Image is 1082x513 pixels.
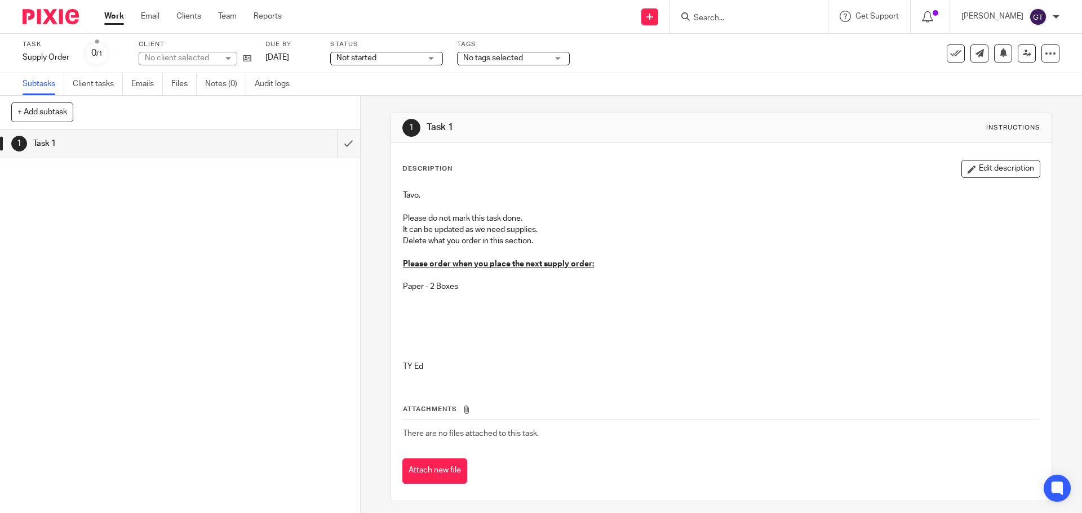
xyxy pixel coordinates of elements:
p: Please do not mark this task done. [403,213,1039,224]
h1: Task 1 [33,135,228,152]
label: Task [23,40,69,49]
u: Please order when you place the next supply order: [403,260,594,268]
span: [DATE] [265,53,289,61]
div: 1 [402,119,420,137]
p: [PERSON_NAME] [961,11,1023,22]
h1: Task 1 [427,122,746,133]
button: Edit description [961,160,1040,178]
span: There are no files attached to this task. [403,430,539,438]
a: Work [104,11,124,22]
small: /1 [96,51,103,57]
input: Search [693,14,794,24]
a: Team [218,11,237,22]
a: Reports [254,11,282,22]
p: Delete what you order in this section. [403,235,1039,247]
label: Tags [457,40,570,49]
a: Files [171,73,197,95]
div: Supply Order [23,52,69,63]
a: Audit logs [255,73,298,95]
button: Attach new file [402,458,467,484]
span: Get Support [855,12,899,20]
div: 1 [11,136,27,151]
p: It can be updated as we need supplies. [403,224,1039,235]
img: Pixie [23,9,79,24]
div: No client selected [145,52,218,64]
p: Tavo, [403,190,1039,201]
label: Client [139,40,251,49]
p: Description [402,164,453,173]
a: Subtasks [23,73,64,95]
button: + Add subtask [11,102,73,122]
p: TY Ed [403,361,1039,372]
label: Due by [265,40,316,49]
a: Emails [131,73,163,95]
span: No tags selected [463,54,523,62]
a: Email [141,11,159,22]
span: Not started [336,54,376,62]
a: Notes (0) [205,73,246,95]
span: Attachments [403,406,457,412]
label: Status [330,40,443,49]
a: Client tasks [73,73,123,95]
p: Paper - 2 Boxes [403,281,1039,292]
div: 0 [91,47,103,60]
div: Instructions [986,123,1040,132]
img: svg%3E [1029,8,1047,26]
a: Clients [176,11,201,22]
